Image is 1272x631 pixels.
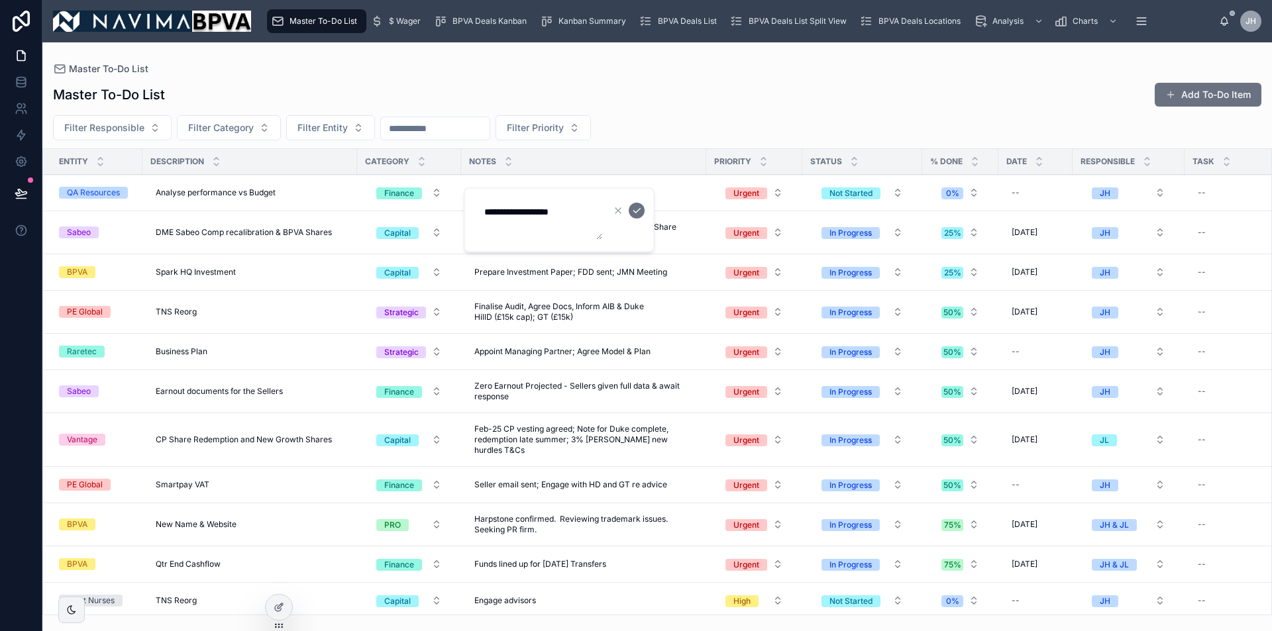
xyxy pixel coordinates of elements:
[829,434,872,446] div: In Progress
[733,307,759,318] div: Urgent
[829,227,872,239] div: In Progress
[733,386,759,398] div: Urgent
[930,299,990,324] a: Select Button
[1198,187,1206,198] div: --
[1100,227,1110,239] div: JH
[1012,519,1037,530] span: [DATE]
[930,220,990,245] a: Select Button
[714,588,794,613] a: Select Button
[1006,429,1065,450] a: [DATE]
[658,16,717,26] span: BPVA Deals List
[469,554,698,575] a: Funds lined up for [DATE] Transfers
[150,222,349,243] a: DME Sabeo Comp recalibration & BPVA Shares
[67,595,115,607] div: Trust Nurses
[1081,428,1176,452] button: Select Button
[811,428,914,452] button: Select Button
[733,595,751,607] div: High
[469,375,698,407] a: Zero Earnout Projected - Sellers given full data & await response
[1081,512,1176,536] button: Select Button
[150,301,349,322] a: TNS Reorg
[53,62,148,75] a: Master To-Do List
[715,181,794,205] button: Select Button
[150,182,349,203] a: Analyse performance vs Budget
[156,187,276,198] span: Analyse performance vs Budget
[366,260,452,284] button: Select Button
[1081,340,1176,364] button: Select Button
[733,434,759,446] div: Urgent
[1198,267,1206,277] div: --
[715,552,794,576] button: Select Button
[810,339,914,364] a: Select Button
[1050,9,1124,33] a: Charts
[67,306,103,318] div: PE Global
[1012,559,1037,569] span: [DATE]
[810,299,914,324] a: Select Button
[715,428,794,452] button: Select Button
[474,381,693,402] span: Zero Earnout Projected - Sellers given full data & await response
[384,434,411,446] div: Capital
[714,512,794,537] a: Select Button
[931,552,990,576] button: Select Button
[931,340,990,364] button: Select Button
[365,220,453,245] a: Select Button
[1081,379,1176,403] button: Select Button
[1155,83,1261,107] button: Add To-Do Item
[156,307,197,317] span: TNS Reorg
[811,589,914,612] button: Select Button
[474,479,667,490] span: Seller email sent; Engage with HD and GT re advice
[810,552,914,577] a: Select Button
[714,299,794,324] a: Select Button
[384,386,414,398] div: Finance
[930,379,990,404] a: Select Button
[384,479,414,491] div: Finance
[365,379,453,404] a: Select Button
[1081,260,1177,285] a: Select Button
[1081,339,1177,364] a: Select Button
[59,558,134,570] a: BPVA
[931,512,990,536] button: Select Button
[384,227,411,239] div: Capital
[714,427,794,452] a: Select Button
[474,346,651,357] span: Appoint Managing Partner; Agree Model & Plan
[992,16,1024,26] span: Analysis
[733,227,759,239] div: Urgent
[829,307,872,318] div: In Progress
[67,346,97,358] div: Raretec
[714,339,794,364] a: Select Button
[1012,479,1020,490] div: --
[156,227,332,238] span: DME Sabeo Comp recalibration & BPVA Shares
[67,518,87,530] div: BPVA
[156,267,236,277] span: Spark HQ Investment
[930,427,990,452] a: Select Button
[366,552,452,576] button: Select Button
[469,509,698,540] a: Harpstone confirmed. Reviewing trademark issues. Seeking PR firm.
[150,341,349,362] a: Business Plan
[366,181,452,205] button: Select Button
[474,301,693,322] span: Finalise Audit, Agree Docs, Inform AIB & Duke HillD (£15k cap); GT (£15k)
[1006,381,1065,402] a: [DATE]
[733,267,759,279] div: Urgent
[1198,434,1206,445] div: --
[366,9,430,33] a: $ Wager
[156,346,207,357] span: Business Plan
[366,300,452,324] button: Select Button
[150,514,349,535] a: New Name & Website
[1081,589,1176,612] button: Select Button
[726,9,856,33] a: BPVA Deals List Split View
[507,121,564,134] span: Filter Priority
[1081,552,1176,576] button: Select Button
[59,266,134,278] a: BPVA
[1198,386,1206,397] div: --
[474,595,536,606] span: Engage advisors
[452,16,527,26] span: BPVA Deals Kanban
[829,267,872,279] div: In Progress
[384,595,411,607] div: Capital
[733,346,759,358] div: Urgent
[715,473,794,497] button: Select Button
[878,16,961,26] span: BPVA Deals Locations
[944,267,961,279] div: 25%
[1012,346,1020,357] div: --
[1198,227,1206,238] div: --
[944,559,961,571] div: 75%
[430,9,536,33] a: BPVA Deals Kanban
